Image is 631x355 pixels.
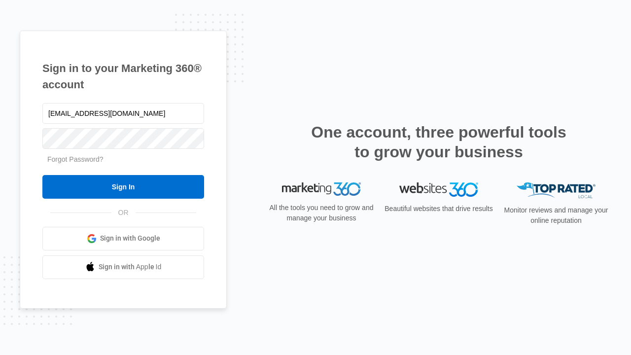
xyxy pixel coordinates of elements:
[266,203,377,223] p: All the tools you need to grow and manage your business
[308,122,569,162] h2: One account, three powerful tools to grow your business
[42,175,204,199] input: Sign In
[47,155,104,163] a: Forgot Password?
[111,208,136,218] span: OR
[42,255,204,279] a: Sign in with Apple Id
[384,204,494,214] p: Beautiful websites that drive results
[517,182,596,199] img: Top Rated Local
[100,233,160,244] span: Sign in with Google
[42,60,204,93] h1: Sign in to your Marketing 360® account
[501,205,611,226] p: Monitor reviews and manage your online reputation
[99,262,162,272] span: Sign in with Apple Id
[42,227,204,250] a: Sign in with Google
[399,182,478,197] img: Websites 360
[42,103,204,124] input: Email
[282,182,361,196] img: Marketing 360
